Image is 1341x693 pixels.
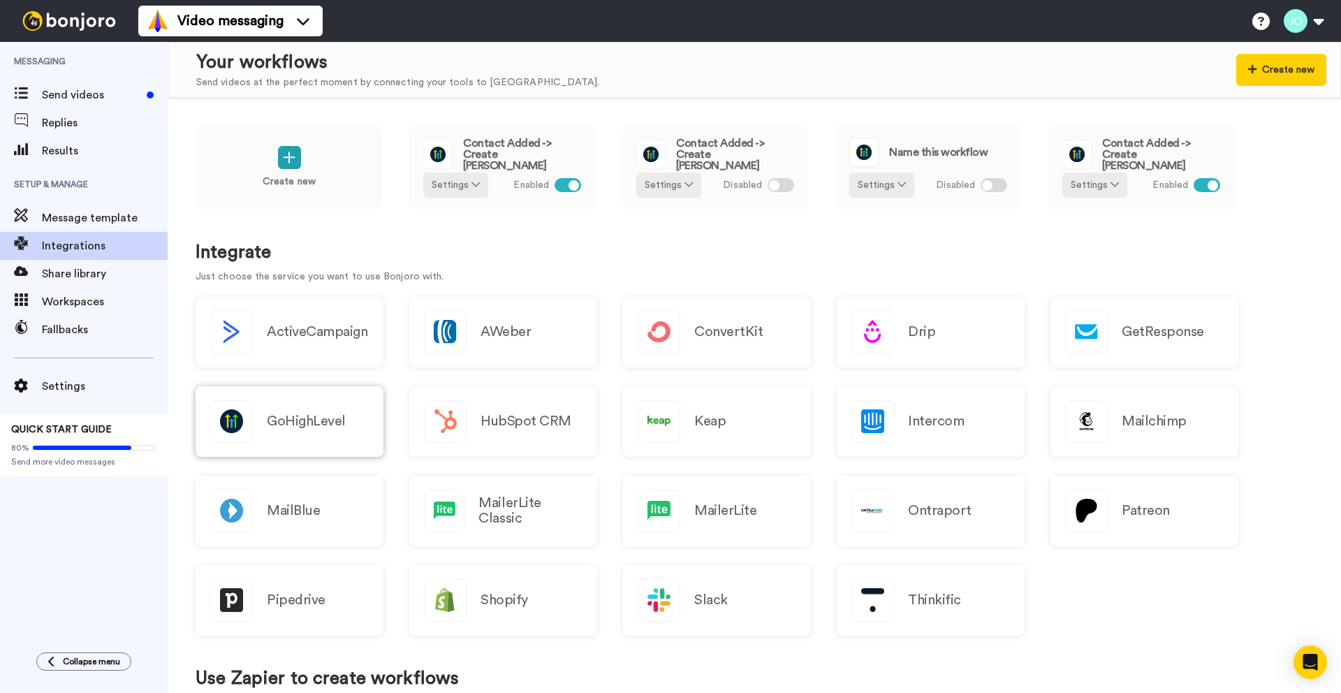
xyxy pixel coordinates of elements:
span: Collapse menu [63,656,120,667]
img: logo_patreon.svg [1066,490,1107,532]
span: Fallbacks [42,321,168,338]
a: MailBlue [196,476,383,546]
h2: Drip [908,324,935,340]
h2: MailBlue [267,503,320,518]
button: Settings [636,173,701,198]
span: Results [42,143,168,159]
a: Shopify [409,565,597,636]
img: logo_thinkific.svg [852,580,893,621]
span: QUICK START GUIDE [11,425,112,435]
img: logo_getresponse.svg [1066,312,1107,353]
img: logo_hubspot.svg [425,401,466,442]
div: Send videos at the perfect moment by connecting your tools to [GEOGRAPHIC_DATA]. [196,75,599,90]
h2: Intercom [908,414,964,429]
img: logo_shopify.svg [425,580,466,621]
div: Open Intercom Messenger [1294,645,1327,679]
span: Workspaces [42,293,168,310]
span: Send videos [42,87,141,103]
a: GoHighLevel [196,386,383,457]
img: logo_gohighlevel.png [637,140,665,168]
span: 80% [11,442,29,453]
a: Contact Added -> Create [PERSON_NAME]Settings Disabled [622,126,809,210]
span: Settings [42,378,168,395]
img: logo_slack.svg [638,580,680,621]
button: Settings [1062,173,1127,198]
a: Create new [196,126,383,210]
span: Enabled [1152,178,1188,193]
a: Patreon [1050,476,1238,546]
h2: ActiveCampaign [267,324,367,340]
img: logo_pipedrive.png [211,580,252,621]
img: logo_gohighlevel.png [850,138,878,166]
h2: MailerLite Classic [478,495,582,526]
a: Contact Added -> Create [PERSON_NAME]Settings Enabled [409,126,596,210]
h2: Thinkific [908,592,961,608]
img: logo_gohighlevel.png [424,140,452,168]
img: bj-logo-header-white.svg [17,11,122,31]
h2: Slack [694,592,728,608]
button: Settings [849,173,914,198]
span: Video messaging [177,11,284,31]
img: logo_gohighlevel.png [211,401,252,442]
span: Integrations [42,238,168,254]
button: ActiveCampaign [196,297,383,367]
h2: Patreon [1122,503,1170,518]
h2: GetResponse [1122,324,1204,340]
a: ConvertKit [623,297,811,367]
img: logo_mailblue.png [211,490,252,532]
a: Name this workflowSettings Disabled [835,126,1022,210]
img: logo_activecampaign.svg [211,312,252,353]
span: Contact Added -> Create [PERSON_NAME] [463,138,581,171]
span: Replies [42,115,168,131]
a: Slack [623,565,811,636]
span: Send more video messages [11,456,156,467]
a: Drip [837,297,1025,367]
h2: ConvertKit [694,324,763,340]
h2: AWeber [481,324,531,340]
span: Disabled [723,178,762,193]
div: Your workflows [196,50,599,75]
h2: Keap [694,414,726,429]
p: Create new [263,175,316,189]
p: Just choose the service you want to use Bonjoro with. [196,270,1313,284]
h2: Mailchimp [1122,414,1187,429]
span: Contact Added -> Create [PERSON_NAME] [676,138,794,171]
span: Message template [42,210,168,226]
button: Settings [423,173,488,198]
img: logo_intercom.svg [852,401,893,442]
a: MailerLite Classic [409,476,597,546]
a: AWeber [409,297,597,367]
h2: Ontraport [908,503,972,518]
img: logo_convertkit.svg [638,312,680,353]
button: Collapse menu [36,652,131,671]
a: Mailchimp [1050,386,1238,457]
h2: Shopify [481,592,528,608]
img: logo_keap.svg [638,401,680,442]
a: HubSpot CRM [409,386,597,457]
img: logo_aweber.svg [425,312,466,353]
img: logo_mailchimp.svg [1066,401,1107,442]
img: vm-color.svg [147,10,169,32]
h1: Use Zapier to create workflows [196,669,459,689]
h1: Integrate [196,242,1313,263]
img: logo_gohighlevel.png [1063,140,1091,168]
span: Enabled [513,178,549,193]
a: Keap [623,386,811,457]
h2: MailerLite [694,503,756,518]
a: MailerLite [623,476,811,546]
span: Name this workflow [889,147,988,158]
a: Pipedrive [196,565,383,636]
h2: GoHighLevel [267,414,346,429]
h2: Pipedrive [267,592,325,608]
img: logo_mailerlite.svg [638,490,680,532]
a: Thinkific [837,565,1025,636]
a: Intercom [837,386,1025,457]
a: Ontraport [837,476,1025,546]
img: logo_ontraport.svg [852,490,893,532]
a: GetResponse [1050,297,1238,367]
a: Contact Added -> Create [PERSON_NAME]Settings Enabled [1048,126,1235,210]
img: logo_mailerlite.svg [425,490,464,532]
button: Create new [1236,54,1326,86]
img: logo_drip.svg [852,312,893,353]
h2: HubSpot CRM [481,414,571,429]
